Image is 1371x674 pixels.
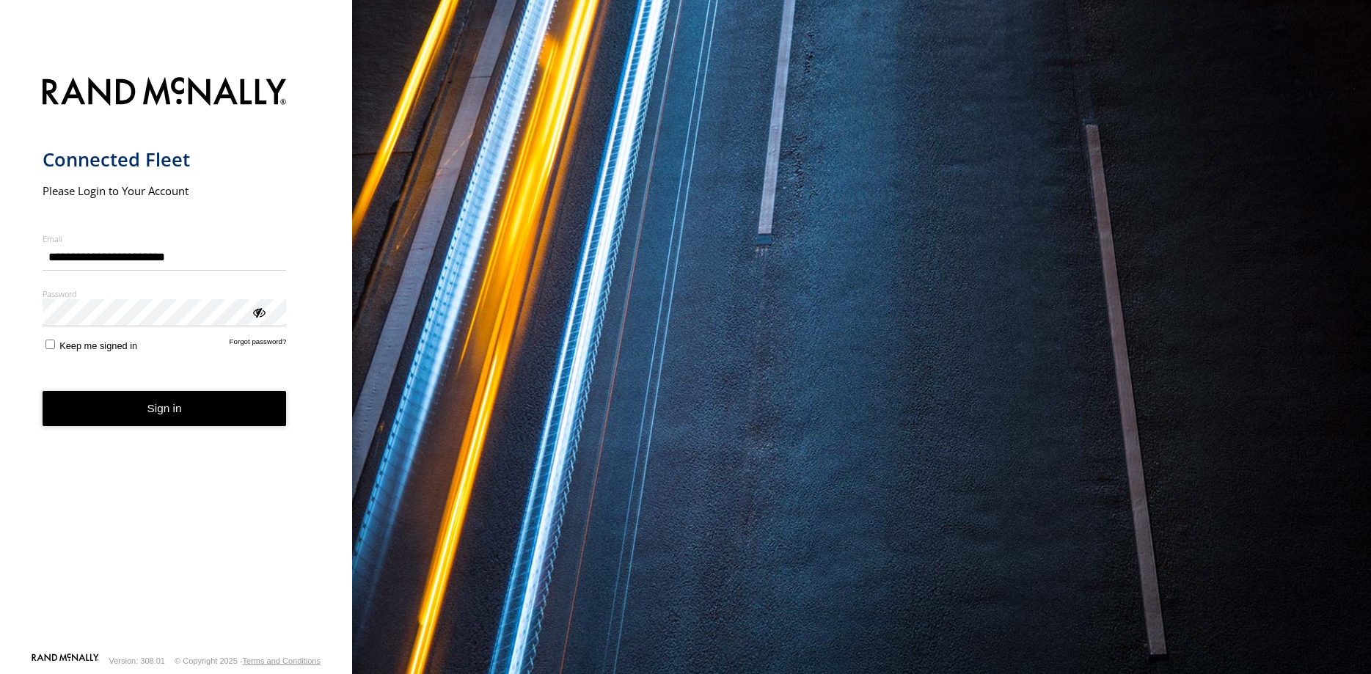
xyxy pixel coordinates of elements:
img: Rand McNally [43,74,287,111]
input: Keep me signed in [45,340,55,349]
div: Version: 308.01 [109,656,165,665]
a: Terms and Conditions [243,656,321,665]
label: Email [43,233,287,244]
form: main [43,68,310,652]
label: Password [43,288,287,299]
button: Sign in [43,391,287,427]
h2: Please Login to Your Account [43,183,287,198]
span: Keep me signed in [59,340,137,351]
div: © Copyright 2025 - [175,656,321,665]
a: Forgot password? [230,337,287,351]
a: Visit our Website [32,653,99,668]
div: ViewPassword [251,304,266,319]
h1: Connected Fleet [43,147,287,172]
